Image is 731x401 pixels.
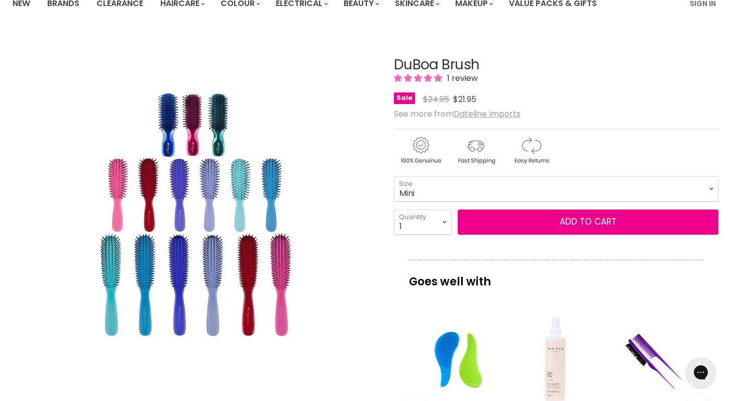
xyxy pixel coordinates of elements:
[560,216,616,228] span: Add to cart
[504,135,558,166] img: returns.gif
[409,260,703,293] p: Goes well with
[13,32,376,396] div: DuBoa Brush image. Click or Scroll to Zoom.
[394,72,444,84] span: 5.00 stars
[69,88,320,339] img: DuBoa Brush
[681,354,721,391] iframe: Gorgias live chat messenger
[454,108,520,120] a: Dateline Imports
[453,93,476,105] span: $21.95
[394,135,447,166] img: genuine.gif
[458,210,718,235] button: Add to cart
[394,92,415,104] span: Sale
[449,135,502,166] img: shipping.gif
[444,72,478,84] span: 1 review
[423,93,449,105] span: $24.95
[394,57,718,73] h1: DuBoa Brush
[394,210,452,235] select: Quantity
[394,108,520,120] span: See more from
